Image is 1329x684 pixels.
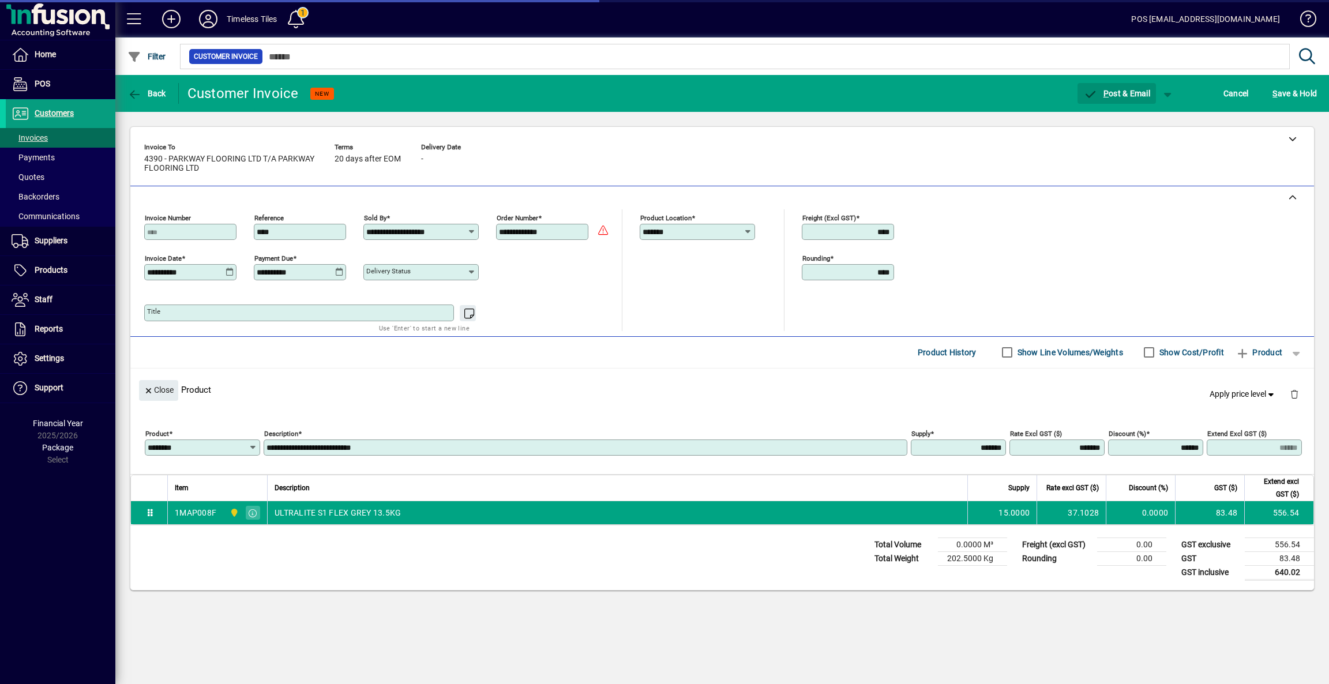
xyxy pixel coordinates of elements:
[1097,538,1166,551] td: 0.00
[1176,538,1245,551] td: GST exclusive
[6,40,115,69] a: Home
[1272,89,1277,98] span: S
[12,192,59,201] span: Backorders
[35,383,63,392] span: Support
[35,79,50,88] span: POS
[190,9,227,29] button: Profile
[1157,347,1224,358] label: Show Cost/Profit
[1245,565,1314,580] td: 640.02
[1207,430,1267,438] mat-label: Extend excl GST ($)
[1252,475,1299,501] span: Extend excl GST ($)
[187,84,299,103] div: Customer Invoice
[35,236,67,245] span: Suppliers
[194,51,258,62] span: Customer Invoice
[998,507,1030,518] span: 15.0000
[1008,482,1030,494] span: Supply
[1015,347,1123,358] label: Show Line Volumes/Weights
[1176,565,1245,580] td: GST inclusive
[6,256,115,285] a: Products
[379,321,470,335] mat-hint: Use 'Enter' to start a new line
[1281,388,1308,399] app-page-header-button: Delete
[315,90,329,97] span: NEW
[1044,507,1099,518] div: 37.1028
[139,380,178,401] button: Close
[227,10,277,28] div: Timeless Tiles
[275,482,310,494] span: Description
[6,148,115,167] a: Payments
[227,506,240,519] span: Dunedin
[145,430,169,438] mat-label: Product
[421,155,423,164] span: -
[1176,551,1245,565] td: GST
[144,381,174,400] span: Close
[1078,83,1156,104] button: Post & Email
[35,265,67,275] span: Products
[1223,84,1249,103] span: Cancel
[275,507,401,518] span: ULTRALITE S1 FLEX GREY 13.5KG
[175,507,216,518] div: 1MAP008F
[145,254,182,262] mat-label: Invoice date
[12,172,44,182] span: Quotes
[6,70,115,99] a: POS
[1205,384,1281,404] button: Apply price level
[175,482,189,494] span: Item
[1244,501,1313,524] td: 556.54
[35,354,64,363] span: Settings
[136,385,181,395] app-page-header-button: Close
[127,89,166,98] span: Back
[1106,501,1175,524] td: 0.0000
[35,295,52,304] span: Staff
[12,133,48,142] span: Invoices
[913,342,981,363] button: Product History
[1210,388,1277,400] span: Apply price level
[147,307,160,315] mat-label: Title
[153,9,190,29] button: Add
[1016,551,1097,565] td: Rounding
[1221,83,1252,104] button: Cancel
[1245,538,1314,551] td: 556.54
[33,419,83,428] span: Financial Year
[6,227,115,255] a: Suppliers
[802,214,856,222] mat-label: Freight (excl GST)
[35,108,74,118] span: Customers
[12,212,80,221] span: Communications
[125,46,169,67] button: Filter
[1214,482,1237,494] span: GST ($)
[6,374,115,403] a: Support
[6,285,115,314] a: Staff
[1097,551,1166,565] td: 0.00
[938,538,1007,551] td: 0.0000 M³
[6,206,115,226] a: Communications
[254,214,284,222] mat-label: Reference
[1281,380,1308,408] button: Delete
[35,50,56,59] span: Home
[1236,343,1282,362] span: Product
[125,83,169,104] button: Back
[12,153,55,162] span: Payments
[42,443,73,452] span: Package
[1245,551,1314,565] td: 83.48
[1103,89,1109,98] span: P
[1230,342,1288,363] button: Product
[497,214,538,222] mat-label: Order number
[1270,83,1320,104] button: Save & Hold
[127,52,166,61] span: Filter
[1175,501,1244,524] td: 83.48
[640,214,692,222] mat-label: Product location
[6,167,115,187] a: Quotes
[130,369,1314,411] div: Product
[918,343,977,362] span: Product History
[366,267,411,275] mat-label: Delivery status
[254,254,293,262] mat-label: Payment due
[1272,84,1317,103] span: ave & Hold
[364,214,386,222] mat-label: Sold by
[1010,430,1062,438] mat-label: Rate excl GST ($)
[6,344,115,373] a: Settings
[144,155,317,173] span: 4390 - PARKWAY FLOORING LTD T/A PARKWAY FLOORING LTD
[869,551,938,565] td: Total Weight
[1292,2,1315,40] a: Knowledge Base
[1129,482,1168,494] span: Discount (%)
[145,214,191,222] mat-label: Invoice number
[335,155,401,164] span: 20 days after EOM
[1016,538,1097,551] td: Freight (excl GST)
